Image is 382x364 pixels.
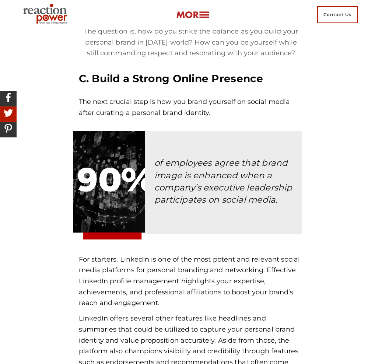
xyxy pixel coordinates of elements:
[79,72,263,85] strong: C. Build a Strong Online Presence
[317,6,358,23] span: Contact Us
[2,106,15,119] img: Share On Twitter
[176,11,209,19] img: more-btn.png
[79,26,304,59] p: The question is, how do you strike the balance as you build your personal brand in [DATE] world? ...
[2,122,15,135] img: Share On Pinterest
[2,91,15,104] img: Share On Facebook
[79,98,290,117] span: The next crucial step is how you brand yourself on social media after curating a personal brand i...
[79,255,300,307] span: For starters, LinkedIn is one of the most potent and relevant social media platforms for personal...
[154,158,292,205] i: of employees agree that brand image is enhanced when a company’s executive leadership participate...
[20,1,73,28] img: Executive Branding | Personal Branding Agency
